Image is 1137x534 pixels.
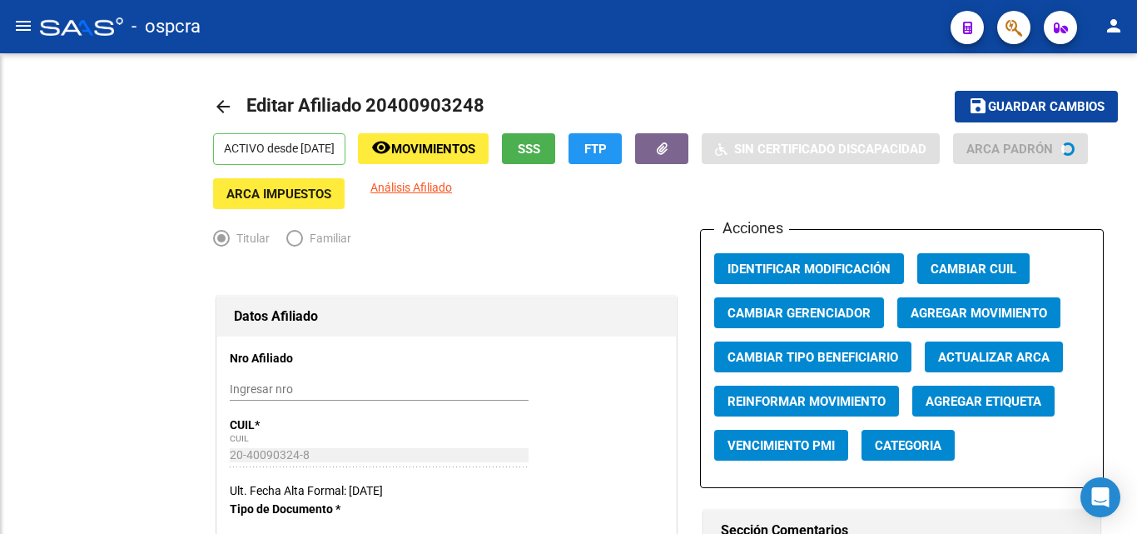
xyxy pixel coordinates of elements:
mat-icon: arrow_back [213,97,233,117]
button: Cambiar Gerenciador [714,297,884,328]
mat-icon: person [1104,16,1124,36]
button: ARCA Padrón [953,133,1088,164]
span: Categoria [875,438,941,453]
div: Open Intercom Messenger [1080,477,1120,517]
mat-radio-group: Elija una opción [213,235,368,248]
span: Editar Afiliado 20400903248 [246,95,484,116]
button: Sin Certificado Discapacidad [702,133,940,164]
button: Cambiar CUIL [917,253,1030,284]
button: Reinformar Movimiento [714,386,899,417]
span: Reinformar Movimiento [727,394,886,409]
span: Cambiar Gerenciador [727,306,871,321]
div: Ult. Fecha Alta Formal: [DATE] [230,482,663,500]
button: Agregar Etiqueta [912,386,1055,417]
span: Titular [230,229,270,247]
span: Guardar cambios [988,100,1105,115]
button: Vencimiento PMI [714,430,848,461]
span: Vencimiento PMI [727,438,835,453]
span: ARCA Padrón [966,142,1053,157]
button: Actualizar ARCA [925,342,1063,372]
button: Cambiar Tipo Beneficiario [714,342,911,372]
span: Actualizar ARCA [938,350,1050,365]
span: Cambiar CUIL [931,262,1016,277]
button: Agregar Movimiento [897,297,1060,328]
mat-icon: menu [13,16,33,36]
p: Nro Afiliado [230,349,360,367]
span: Cambiar Tipo Beneficiario [727,350,898,365]
span: Identificar Modificación [727,262,891,277]
span: Agregar Movimiento [911,306,1047,321]
span: Sin Certificado Discapacidad [734,142,926,157]
button: ARCA Impuestos [213,178,345,209]
span: Movimientos [391,142,475,157]
button: Guardar cambios [955,91,1118,122]
p: Tipo de Documento * [230,500,360,518]
span: Familiar [303,229,351,247]
span: ARCA Impuestos [226,187,331,202]
h3: Acciones [714,217,789,240]
span: Análisis Afiliado [370,181,452,194]
span: Agregar Etiqueta [926,394,1041,409]
button: FTP [568,133,622,164]
span: - ospcra [132,8,201,45]
button: Categoria [861,430,955,461]
span: FTP [584,142,607,157]
mat-icon: save [968,96,988,116]
button: SSS [502,133,555,164]
mat-icon: remove_red_eye [371,137,391,157]
p: CUIL [230,416,360,434]
button: Movimientos [358,133,489,164]
h1: Datos Afiliado [234,303,659,330]
p: ACTIVO desde [DATE] [213,133,345,165]
button: Identificar Modificación [714,253,904,284]
span: SSS [518,142,540,157]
